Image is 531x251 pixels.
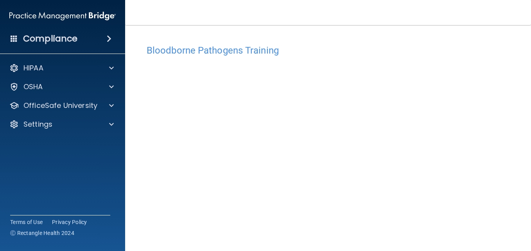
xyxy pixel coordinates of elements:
p: OSHA [23,82,43,91]
h4: Bloodborne Pathogens Training [147,45,509,56]
a: OSHA [9,82,114,91]
p: OfficeSafe University [23,101,97,110]
a: Privacy Policy [52,218,87,226]
img: PMB logo [9,8,116,24]
a: OfficeSafe University [9,101,114,110]
h4: Compliance [23,33,77,44]
p: HIPAA [23,63,43,73]
p: Settings [23,120,52,129]
span: Ⓒ Rectangle Health 2024 [10,229,74,237]
a: HIPAA [9,63,114,73]
a: Terms of Use [10,218,43,226]
a: Settings [9,120,114,129]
